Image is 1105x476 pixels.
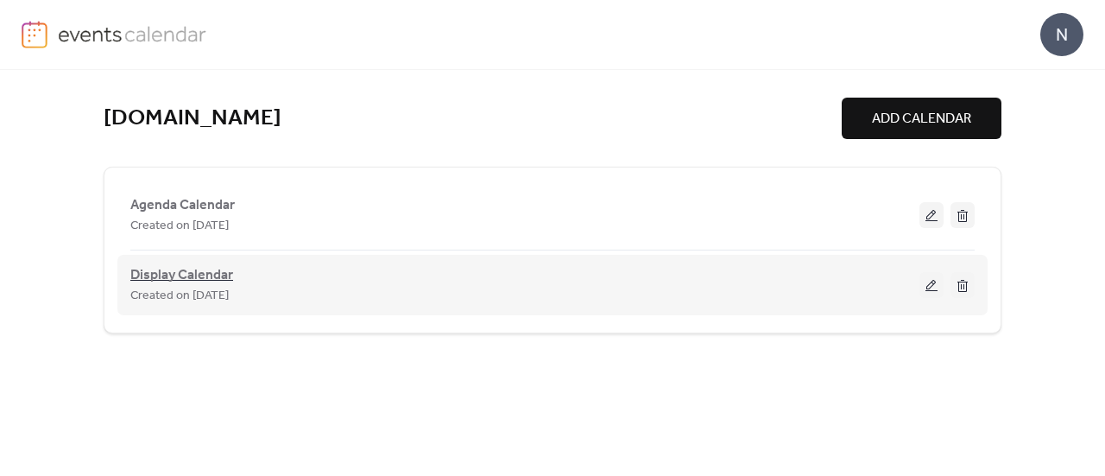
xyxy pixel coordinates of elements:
span: Created on [DATE] [130,286,229,307]
a: Agenda Calendar [130,200,235,210]
a: Display Calendar [130,270,233,281]
button: ADD CALENDAR [842,98,1001,139]
span: Created on [DATE] [130,216,229,237]
span: ADD CALENDAR [872,109,971,130]
img: logo [22,21,47,48]
span: Agenda Calendar [130,195,235,216]
div: N [1040,13,1083,56]
a: [DOMAIN_NAME] [104,105,281,133]
img: logo-type [58,21,207,47]
span: Display Calendar [130,265,233,286]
